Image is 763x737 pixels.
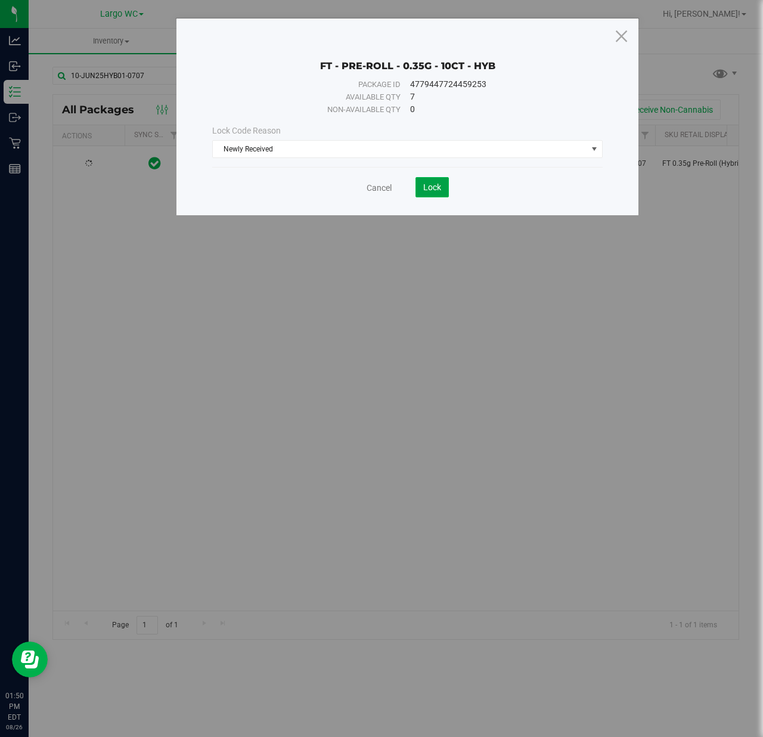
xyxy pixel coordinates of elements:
[587,141,602,157] span: select
[410,103,586,116] div: 0
[229,91,401,103] div: Available qty
[212,42,603,72] div: FT - PRE-ROLL - 0.35G - 10CT - HYB
[410,78,586,91] div: 4779447724459253
[213,141,587,157] span: Newly Received
[212,126,281,135] span: Lock Code Reason
[410,91,586,103] div: 7
[423,182,441,192] span: Lock
[367,182,392,194] a: Cancel
[12,642,48,677] iframe: Resource center
[415,177,449,197] button: Lock
[229,104,401,116] div: Non-available qty
[229,79,401,91] div: Package ID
